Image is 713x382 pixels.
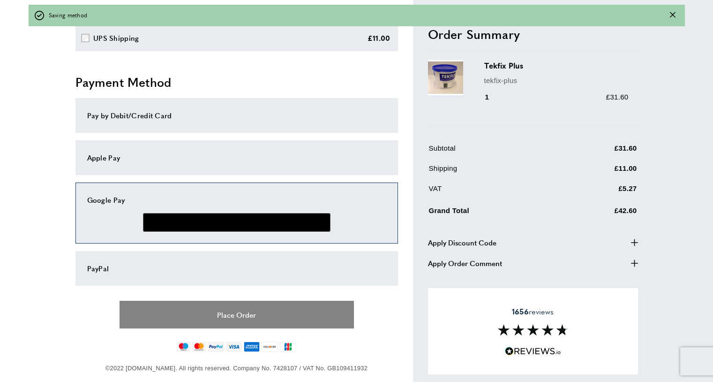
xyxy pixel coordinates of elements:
p: tekfix-plus [484,75,629,86]
h3: Tekfix Plus [484,60,629,71]
span: Apply Order Comment [428,257,502,268]
img: Tekfix Plus [428,60,463,95]
img: discover [262,342,278,352]
img: american-express [244,342,260,352]
span: Saving method [49,11,88,20]
div: PayPal [87,263,386,274]
div: 1 [484,91,503,102]
td: £5.27 [563,183,637,201]
img: jcb [280,342,296,352]
span: ©2022 [DOMAIN_NAME]. All rights reserved. Company No. 7428107 / VAT No. GB109411932 [105,365,368,372]
span: Apply Discount Code [428,237,496,248]
img: paypal [208,342,224,352]
td: £42.60 [563,203,637,223]
div: Apple Pay [87,152,386,163]
td: Subtotal [429,142,563,160]
div: off [29,5,685,26]
button: Place Order [120,301,354,329]
div: Pay by Debit/Credit Card [87,110,386,121]
div: Close message [670,11,675,20]
td: Grand Total [429,203,563,223]
h2: Order Summary [428,25,638,42]
h2: Shipping Methods [75,0,398,17]
img: Reviews section [498,324,568,336]
img: mastercard [192,342,206,352]
span: £31.60 [606,92,629,100]
img: visa [226,342,241,352]
button: Buy with GPay [143,213,330,232]
td: £11.00 [563,162,637,181]
div: Google Pay [87,194,386,206]
td: Shipping [429,162,563,181]
img: Reviews.io 5 stars [505,347,561,356]
span: reviews [512,307,554,316]
div: £11.00 [368,32,390,44]
td: £31.60 [563,142,637,160]
h2: Payment Method [75,74,398,91]
strong: 1656 [512,306,529,317]
td: VAT [429,183,563,201]
div: UPS Shipping [93,32,139,44]
img: maestro [177,342,190,352]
